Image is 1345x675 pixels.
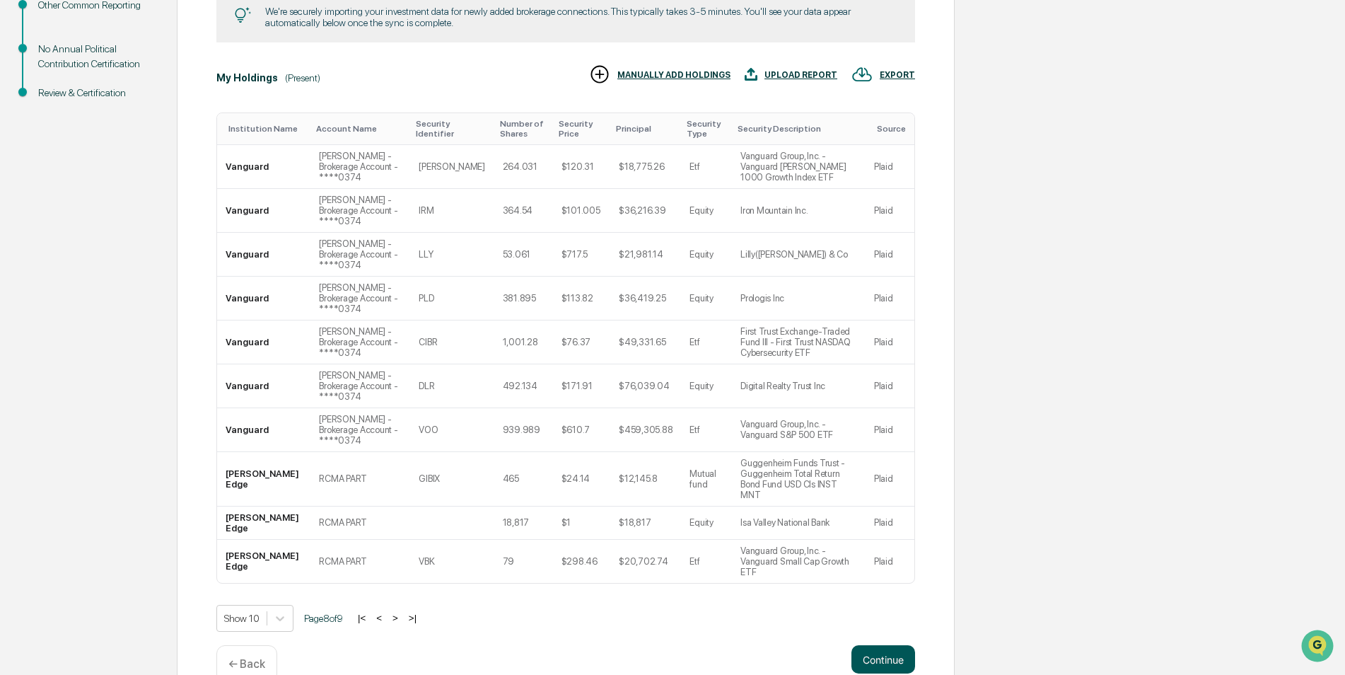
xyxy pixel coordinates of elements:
[610,540,681,583] td: $20,702.74
[866,233,914,277] td: Plaid
[117,178,175,192] span: Attestations
[681,233,732,277] td: Equity
[28,205,89,219] span: Data Lookup
[141,240,171,250] span: Pylon
[681,189,732,233] td: Equity
[310,364,410,408] td: [PERSON_NAME] - Brokerage Account - ****0374
[500,119,547,139] div: Toggle SortBy
[404,612,421,624] button: >|
[494,452,553,507] td: 465
[610,189,681,233] td: $36,216.39
[610,233,681,277] td: $21,981.14
[877,124,909,134] div: Toggle SortBy
[617,70,730,80] div: MANUALLY ADD HOLDINGS
[494,408,553,452] td: 939.989
[610,452,681,507] td: $12,145.8
[866,540,914,583] td: Plaid
[681,364,732,408] td: Equity
[764,70,837,80] div: UPLOAD REPORT
[354,612,370,624] button: |<
[217,408,310,452] td: Vanguard
[681,507,732,540] td: Equity
[559,119,605,139] div: Toggle SortBy
[494,364,553,408] td: 492.134
[745,64,757,85] img: UPLOAD REPORT
[732,408,866,452] td: Vanguard Group, Inc. - Vanguard S&P 500 ETF
[100,239,171,250] a: Powered byPylon
[1300,628,1338,667] iframe: Open customer support
[687,119,726,139] div: Toggle SortBy
[851,64,873,85] img: EXPORT
[310,408,410,452] td: [PERSON_NAME] - Brokerage Account - ****0374
[48,122,179,134] div: We're available if you need us!
[553,145,610,189] td: $120.31
[410,189,494,233] td: IRM
[265,6,897,28] div: We're securely importing your investment data for newly added brokerage connections. This typical...
[240,112,257,129] button: Start new chat
[866,364,914,408] td: Plaid
[410,145,494,189] td: [PERSON_NAME]
[851,645,915,674] button: Continue
[732,540,866,583] td: Vanguard Group, Inc. - Vanguard Small Cap Growth ETF
[97,173,181,198] a: 🗄️Attestations
[410,233,494,277] td: LLY
[310,321,410,364] td: [PERSON_NAME] - Brokerage Account - ****0374
[14,207,25,218] div: 🔎
[681,321,732,364] td: Etf
[14,30,257,52] p: How can we help?
[217,145,310,189] td: Vanguard
[416,119,488,139] div: Toggle SortBy
[494,145,553,189] td: 264.031
[310,452,410,507] td: RCMA PART
[681,145,732,189] td: Etf
[217,189,310,233] td: Vanguard
[494,277,553,321] td: 381.895
[388,612,402,624] button: >
[681,408,732,452] td: Etf
[48,108,232,122] div: Start new chat
[880,70,915,80] div: EXPORT
[494,507,553,540] td: 18,817
[866,189,914,233] td: Plaid
[866,321,914,364] td: Plaid
[410,321,494,364] td: CIBR
[494,321,553,364] td: 1,001.28
[310,233,410,277] td: [PERSON_NAME] - Brokerage Account - ****0374
[28,178,91,192] span: Preclearance
[217,277,310,321] td: Vanguard
[732,233,866,277] td: Lilly([PERSON_NAME]) & Co
[14,108,40,134] img: 1746055101610-c473b297-6a78-478c-a979-82029cc54cd1
[866,277,914,321] td: Plaid
[228,124,305,134] div: Toggle SortBy
[732,277,866,321] td: Prologis Inc
[310,540,410,583] td: RCMA PART
[38,42,154,71] div: No Annual Political Contribution Certification
[553,408,610,452] td: $610.7
[738,124,860,134] div: Toggle SortBy
[610,408,681,452] td: $459,305.88
[610,364,681,408] td: $76,039.04
[866,408,914,452] td: Plaid
[310,189,410,233] td: [PERSON_NAME] - Brokerage Account - ****0374
[216,72,278,83] div: My Holdings
[866,452,914,507] td: Plaid
[732,321,866,364] td: First Trust Exchange-Traded Fund III - First Trust NASDAQ Cybersecurity ETF
[553,277,610,321] td: $113.82
[217,233,310,277] td: Vanguard
[38,86,154,100] div: Review & Certification
[310,145,410,189] td: [PERSON_NAME] - Brokerage Account - ****0374
[410,408,494,452] td: VOO
[589,64,610,85] img: MANUALLY ADD HOLDINGS
[616,124,675,134] div: Toggle SortBy
[14,180,25,191] div: 🖐️
[553,364,610,408] td: $171.91
[610,277,681,321] td: $36,419.25
[732,189,866,233] td: Iron Mountain Inc.
[494,233,553,277] td: 53.061
[217,507,310,540] td: [PERSON_NAME] Edge
[681,452,732,507] td: Mutual fund
[217,364,310,408] td: Vanguard
[681,277,732,321] td: Equity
